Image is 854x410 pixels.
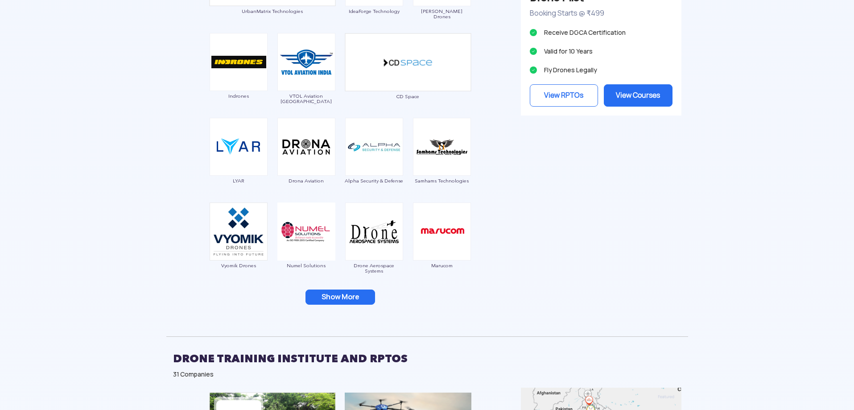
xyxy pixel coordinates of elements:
a: Drona Aviation [277,142,336,183]
a: VTOL Aviation [GEOGRAPHIC_DATA] [277,58,336,104]
button: Show More [305,290,375,305]
img: ic_alphasecurity.png [345,118,403,176]
img: drona-maps.png [277,118,335,176]
h2: DRONE TRAINING INSTITUTE AND RPTOS [173,348,681,370]
span: [PERSON_NAME] Drones [413,8,471,19]
li: Receive DGCA Certification [530,26,672,39]
a: Alpha Security & Defense [345,142,404,183]
span: Samhams Technologies [413,178,471,183]
a: Marucom [413,227,471,268]
a: LYAR [209,142,268,183]
img: ic_samhams.png [413,118,471,176]
a: Samhams Technologies [413,142,471,183]
span: UrbanMatrix Technologies [209,8,336,14]
img: img_lyar.png [210,118,268,176]
li: Fly Drones Legally [530,64,672,76]
li: Valid for 10 Years [530,45,672,58]
span: Vyomik Drones [209,263,268,268]
span: Indrones [209,93,268,99]
a: Indrones [209,58,268,99]
a: View RPTOs [530,84,598,107]
span: VTOL Aviation [GEOGRAPHIC_DATA] [277,93,336,104]
div: 31 Companies [173,370,681,379]
span: Alpha Security & Defense [345,178,404,183]
img: ic_vtolaviation.png [277,33,335,91]
a: CD Space [345,58,471,99]
span: Marucom [413,263,471,268]
img: ic_cdspace_double.png [345,33,471,91]
a: Vyomik Drones [209,227,268,268]
span: Numel Solutions [277,263,336,268]
img: ic_vyomik.png [210,203,268,261]
a: Drone Aerospace Systems [345,227,404,273]
span: CD Space [345,94,471,99]
span: Drona Aviation [277,178,336,183]
span: LYAR [209,178,268,183]
img: ic_indrones.png [210,33,268,91]
a: View Courses [604,84,672,107]
span: Drone Aerospace Systems [345,263,404,273]
img: ic_droneaerospace.png [345,203,403,261]
p: Booking Starts @ ₹499 [530,8,672,19]
span: IdeaForge Technology [345,8,404,14]
a: Numel Solutions [277,227,336,268]
img: img_numel.png [277,203,335,261]
img: img_marucom.png [413,203,471,261]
